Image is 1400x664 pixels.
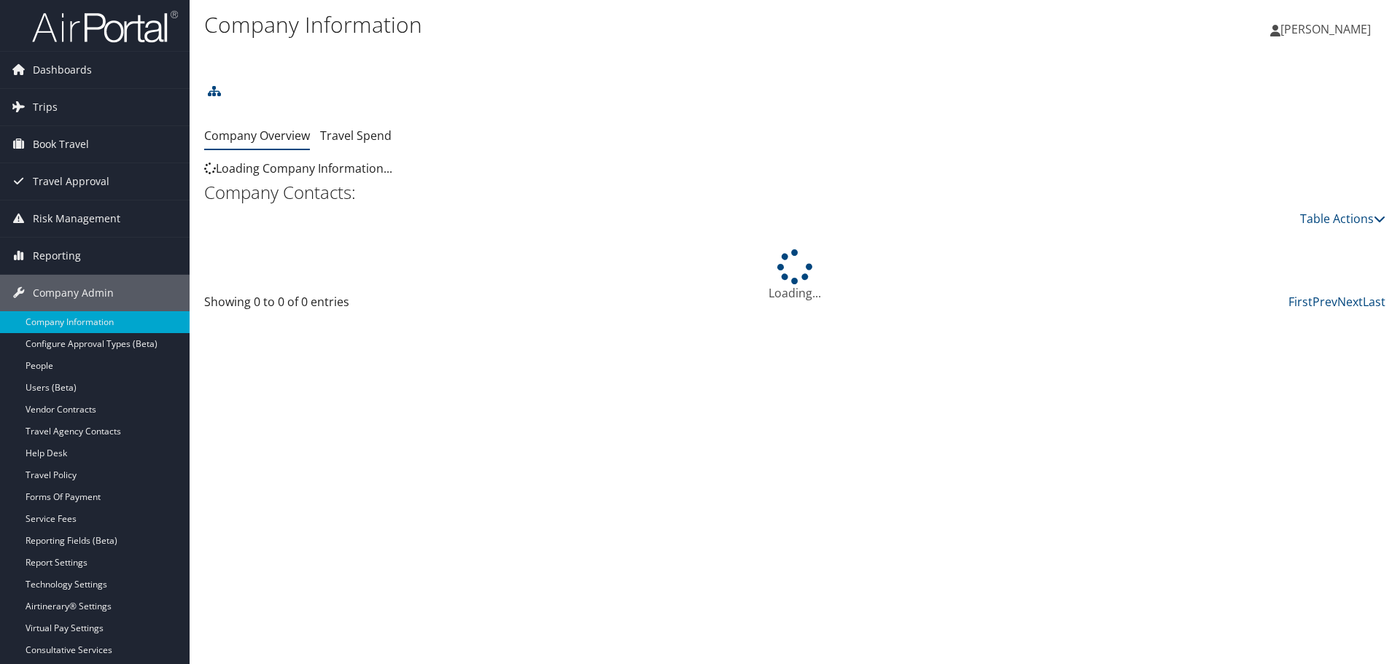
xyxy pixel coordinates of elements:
h1: Company Information [204,9,992,40]
span: Risk Management [33,200,120,237]
a: Next [1337,294,1363,310]
img: airportal-logo.png [32,9,178,44]
a: Table Actions [1300,211,1385,227]
span: Reporting [33,238,81,274]
a: Last [1363,294,1385,310]
div: Showing 0 to 0 of 0 entries [204,293,483,318]
div: Loading... [204,249,1385,302]
span: Travel Approval [33,163,109,200]
h2: Company Contacts: [204,180,1385,205]
span: Loading Company Information... [204,160,392,176]
a: First [1288,294,1312,310]
span: Trips [33,89,58,125]
a: Travel Spend [320,128,392,144]
span: Dashboards [33,52,92,88]
a: Prev [1312,294,1337,310]
a: Company Overview [204,128,310,144]
span: Book Travel [33,126,89,163]
a: [PERSON_NAME] [1270,7,1385,51]
span: Company Admin [33,275,114,311]
span: [PERSON_NAME] [1280,21,1371,37]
